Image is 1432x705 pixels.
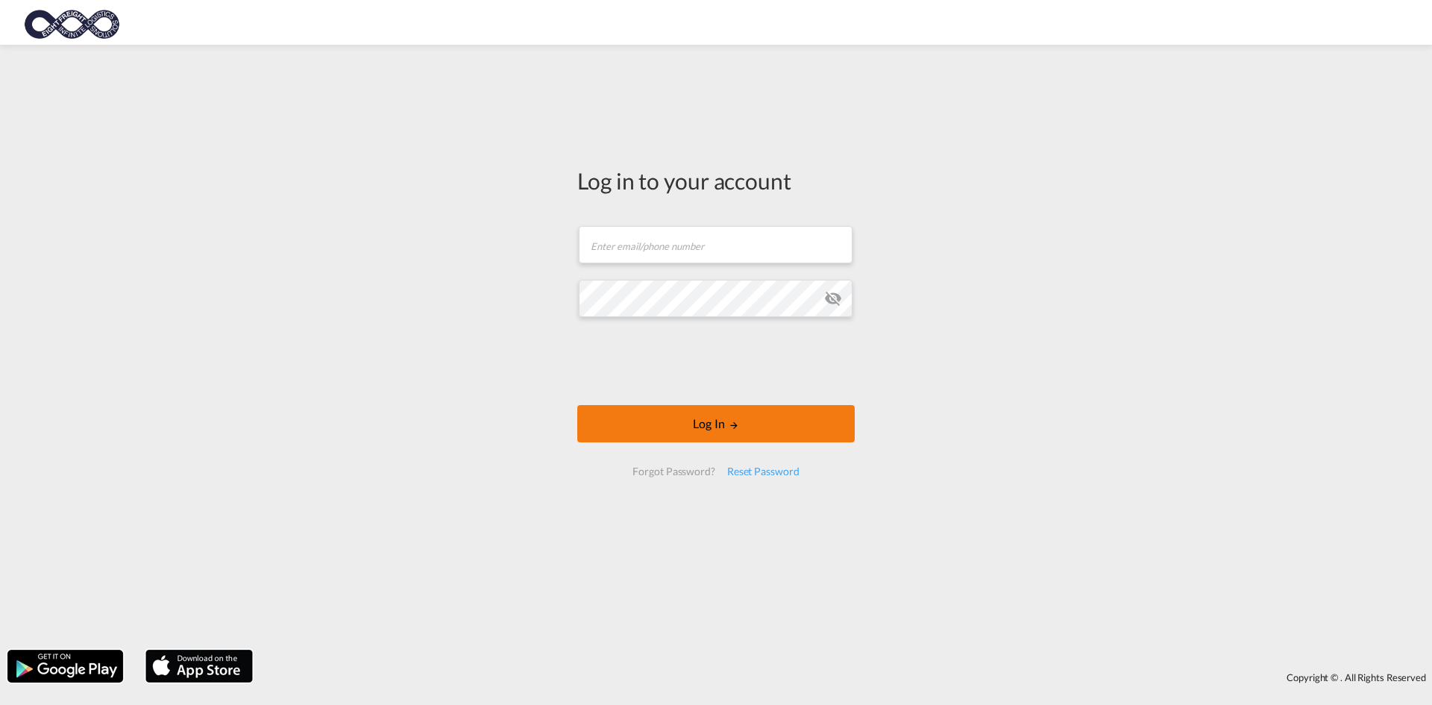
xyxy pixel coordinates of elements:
[824,289,842,307] md-icon: icon-eye-off
[577,405,855,442] button: LOGIN
[577,165,855,196] div: Log in to your account
[626,458,720,485] div: Forgot Password?
[603,332,829,390] iframe: reCAPTCHA
[721,458,805,485] div: Reset Password
[260,665,1432,690] div: Copyright © . All Rights Reserved
[144,648,254,684] img: apple.png
[22,6,123,40] img: c818b980817911efbdc1a76df449e905.png
[579,226,852,263] input: Enter email/phone number
[6,648,125,684] img: google.png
